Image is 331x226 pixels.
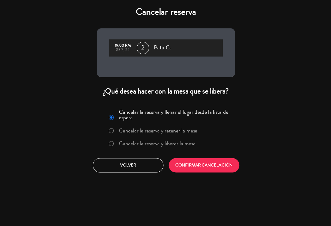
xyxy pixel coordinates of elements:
[168,159,239,173] button: CONFIRMAR CANCELACIÓN
[136,43,149,55] span: 2
[112,44,133,49] div: 19:00 PM
[119,141,195,147] label: Cancelar la reserva y liberar la mesa
[119,128,197,134] label: Cancelar la reserva y retener la mesa
[93,159,163,173] button: Volver
[119,110,231,121] label: Cancelar la reserva y llenar el lugar desde la lista de espera
[97,7,234,18] h4: Cancelar reserva
[154,44,170,53] span: Patu C.
[97,87,234,97] div: ¿Qué desea hacer con la mesa que se libera?
[112,49,133,53] div: sep., 25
